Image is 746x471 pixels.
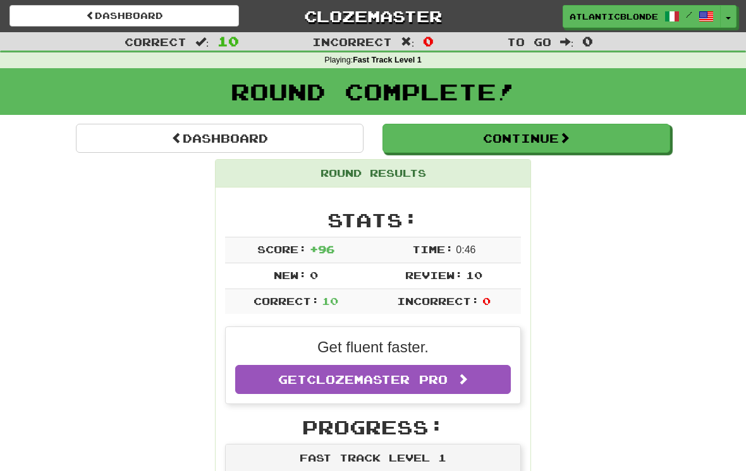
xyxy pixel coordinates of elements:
[507,35,551,48] span: To go
[405,269,463,281] span: Review:
[310,269,318,281] span: 0
[412,243,453,255] span: Time:
[560,37,574,47] span: :
[482,295,491,307] span: 0
[254,295,319,307] span: Correct:
[258,5,487,27] a: Clozemaster
[353,56,422,64] strong: Fast Track Level 1
[322,295,338,307] span: 10
[466,269,482,281] span: 10
[235,337,511,358] p: Get fluent faster.
[307,373,448,386] span: Clozemaster Pro
[423,33,434,49] span: 0
[274,269,307,281] span: New:
[125,35,186,48] span: Correct
[310,243,334,255] span: + 96
[401,37,415,47] span: :
[397,295,479,307] span: Incorrect:
[382,124,670,153] button: Continue
[257,243,307,255] span: Score:
[76,124,364,153] a: Dashboard
[235,365,511,394] a: GetClozemaster Pro
[217,33,239,49] span: 10
[225,210,521,230] h2: Stats:
[582,33,593,49] span: 0
[570,11,658,22] span: atlanticblonde
[312,35,392,48] span: Incorrect
[456,244,475,255] span: 0 : 46
[4,79,742,104] h1: Round Complete!
[225,417,521,438] h2: Progress:
[216,160,530,188] div: Round Results
[9,5,239,27] a: Dashboard
[563,5,721,28] a: atlanticblonde /
[195,37,209,47] span: :
[686,10,692,19] span: /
